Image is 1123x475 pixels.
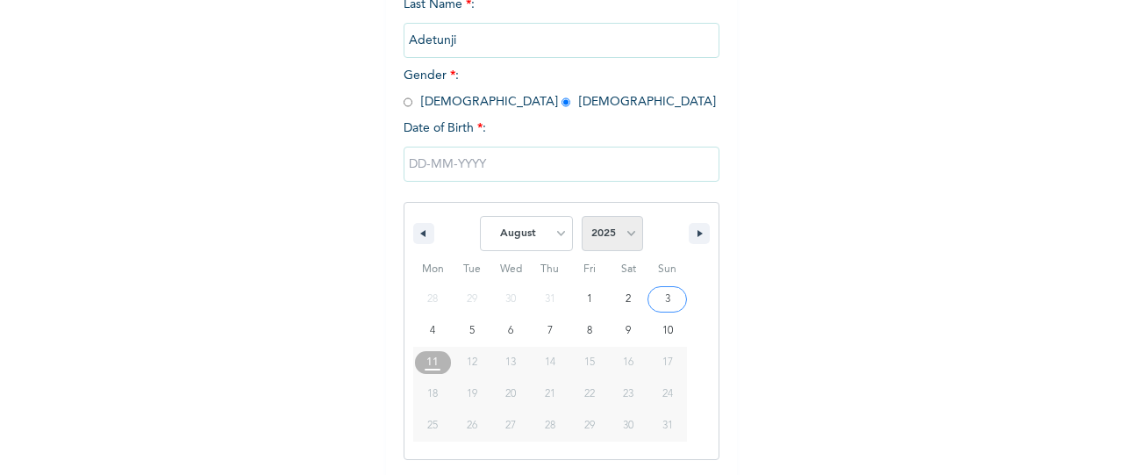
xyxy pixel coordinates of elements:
[547,315,553,347] span: 7
[662,315,673,347] span: 10
[508,315,513,347] span: 6
[626,315,631,347] span: 9
[453,255,492,284] span: Tue
[647,284,687,315] button: 3
[404,23,719,58] input: Enter your last name
[587,315,592,347] span: 8
[584,347,595,378] span: 15
[647,255,687,284] span: Sun
[609,347,648,378] button: 16
[453,410,492,442] button: 26
[404,69,716,108] span: Gender : [DEMOGRAPHIC_DATA] [DEMOGRAPHIC_DATA]
[413,347,453,378] button: 11
[647,315,687,347] button: 10
[609,410,648,442] button: 30
[413,315,453,347] button: 4
[569,255,609,284] span: Fri
[609,255,648,284] span: Sat
[662,347,673,378] span: 17
[467,410,477,442] span: 26
[491,255,531,284] span: Wed
[647,410,687,442] button: 31
[491,315,531,347] button: 6
[505,378,516,410] span: 20
[413,410,453,442] button: 25
[545,378,555,410] span: 21
[427,410,438,442] span: 25
[505,347,516,378] span: 13
[545,347,555,378] span: 14
[569,347,609,378] button: 15
[647,378,687,410] button: 24
[426,347,439,378] span: 11
[453,315,492,347] button: 5
[453,378,492,410] button: 19
[531,255,570,284] span: Thu
[609,284,648,315] button: 2
[662,378,673,410] span: 24
[430,315,435,347] span: 4
[647,347,687,378] button: 17
[584,378,595,410] span: 22
[569,378,609,410] button: 22
[623,347,633,378] span: 16
[569,315,609,347] button: 8
[491,347,531,378] button: 13
[467,347,477,378] span: 12
[531,410,570,442] button: 28
[453,347,492,378] button: 12
[587,284,592,315] span: 1
[531,378,570,410] button: 21
[413,255,453,284] span: Mon
[623,410,633,442] span: 30
[626,284,631,315] span: 2
[491,378,531,410] button: 20
[467,378,477,410] span: 19
[505,410,516,442] span: 27
[531,347,570,378] button: 14
[531,315,570,347] button: 7
[609,378,648,410] button: 23
[413,378,453,410] button: 18
[569,410,609,442] button: 29
[662,410,673,442] span: 31
[623,378,633,410] span: 23
[545,410,555,442] span: 28
[569,284,609,315] button: 1
[584,410,595,442] span: 29
[404,147,719,182] input: DD-MM-YYYY
[427,378,438,410] span: 18
[665,284,670,315] span: 3
[491,410,531,442] button: 27
[469,315,475,347] span: 5
[609,315,648,347] button: 9
[404,119,486,138] span: Date of Birth :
